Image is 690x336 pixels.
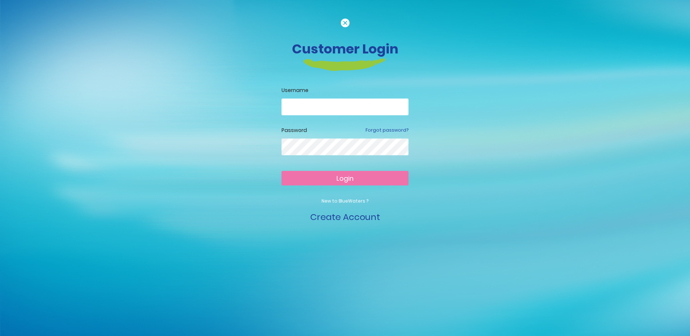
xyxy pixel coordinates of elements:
[366,127,408,133] a: Forgot password?
[143,41,547,57] h3: Customer Login
[282,127,307,134] label: Password
[336,174,354,183] span: Login
[282,198,408,204] p: New to BlueWaters ?
[303,59,387,71] img: login-heading-border.png
[282,171,408,185] button: Login
[310,211,380,223] a: Create Account
[341,19,350,27] img: cancel
[282,87,408,94] label: Username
